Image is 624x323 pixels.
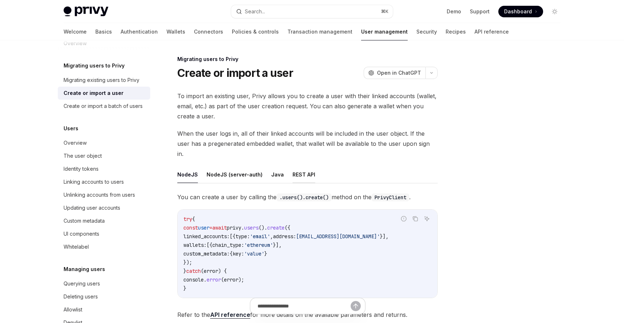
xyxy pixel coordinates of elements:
[221,276,224,283] span: (
[227,224,241,231] span: privy
[64,124,78,133] h5: Users
[296,233,380,240] span: [EMAIL_ADDRESS][DOMAIN_NAME]'
[183,242,207,248] span: wallets:
[351,301,361,311] button: Send message
[192,216,195,222] span: {
[58,136,150,149] a: Overview
[381,9,389,14] span: ⌘ K
[166,23,185,40] a: Wallets
[411,214,420,223] button: Copy the contents from the code block
[212,242,244,248] span: chain_type:
[207,276,221,283] span: error
[58,100,150,113] a: Create or import a batch of users
[238,276,244,283] span: );
[504,8,532,15] span: Dashboard
[230,250,233,257] span: {
[95,23,112,40] a: Basics
[183,250,230,257] span: custom_metadata:
[244,224,259,231] span: users
[207,242,212,248] span: [{
[244,242,273,248] span: 'ethereum'
[194,23,223,40] a: Connectors
[64,61,125,70] h5: Migrating users to Privy
[245,7,265,16] div: Search...
[416,23,437,40] a: Security
[64,217,105,225] div: Custom metadata
[64,89,123,97] div: Create or import a user
[64,265,105,274] h5: Managing users
[218,268,227,274] span: ) {
[273,242,282,248] span: }],
[64,102,143,110] div: Create or import a batch of users
[58,74,150,87] a: Migrating existing users to Privy
[64,139,87,147] div: Overview
[230,233,235,240] span: [{
[422,214,432,223] button: Ask AI
[64,191,135,199] div: Unlinking accounts from users
[372,193,409,201] code: PrivyClient
[209,224,212,231] span: =
[446,23,466,40] a: Recipes
[177,128,438,159] span: When the user logs in, all of their linked accounts will be included in the user object. If the u...
[549,6,560,17] button: Toggle dark mode
[267,224,285,231] span: create
[183,268,186,274] span: }
[58,188,150,201] a: Unlinking accounts from users
[64,76,139,84] div: Migrating existing users to Privy
[399,214,408,223] button: Report incorrect code
[292,166,315,183] button: REST API
[498,6,543,17] a: Dashboard
[64,6,108,17] img: light logo
[58,149,150,162] a: The user object
[244,250,264,257] span: 'value'
[361,23,408,40] a: User management
[64,305,82,314] div: Allowlist
[64,292,98,301] div: Deleting users
[264,250,267,257] span: }
[58,214,150,227] a: Custom metadata
[58,227,150,240] a: UI components
[58,201,150,214] a: Updating user accounts
[231,5,393,18] button: Search...⌘K
[183,285,186,292] span: }
[204,276,207,283] span: .
[64,204,120,212] div: Updating user accounts
[177,166,198,183] button: NodeJS
[177,56,438,63] div: Migrating users to Privy
[364,67,425,79] button: Open in ChatGPT
[271,166,284,183] button: Java
[64,279,100,288] div: Querying users
[177,192,438,202] span: You can create a user by calling the method on the .
[64,23,87,40] a: Welcome
[270,233,273,240] span: ,
[235,233,250,240] span: type:
[277,193,331,201] code: .users().create()
[377,69,421,77] span: Open in ChatGPT
[58,162,150,175] a: Identity tokens
[204,268,218,274] span: error
[232,23,279,40] a: Policies & controls
[64,152,102,160] div: The user object
[250,233,270,240] span: 'email'
[285,224,290,231] span: ({
[121,23,158,40] a: Authentication
[212,224,227,231] span: await
[470,8,490,15] a: Support
[198,224,209,231] span: user
[474,23,509,40] a: API reference
[183,276,204,283] span: console
[183,259,192,266] span: });
[201,268,204,274] span: (
[224,276,238,283] span: error
[64,165,99,173] div: Identity tokens
[259,224,267,231] span: ().
[233,250,244,257] span: key:
[241,224,244,231] span: .
[64,230,99,238] div: UI components
[58,277,150,290] a: Querying users
[273,233,296,240] span: address:
[447,8,461,15] a: Demo
[58,290,150,303] a: Deleting users
[64,178,124,186] div: Linking accounts to users
[64,243,89,251] div: Whitelabel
